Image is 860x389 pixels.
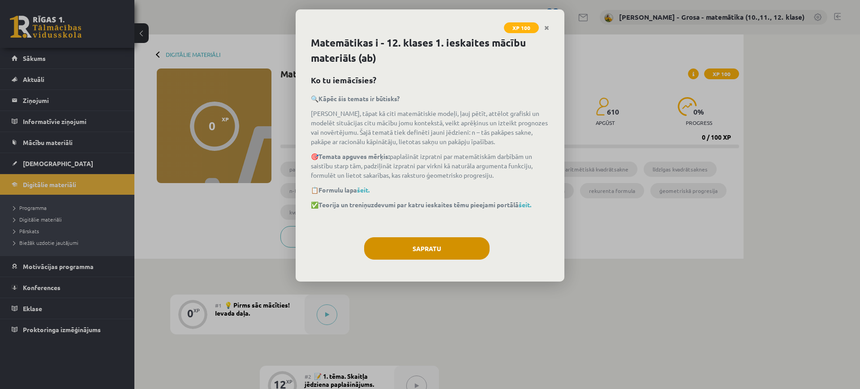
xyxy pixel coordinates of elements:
[318,201,531,209] strong: Teorija un treniņuzdevumi par katru ieskaites tēmu pieejami portālā
[504,22,539,33] span: XP 100
[539,19,555,37] a: Close
[311,109,549,146] p: [PERSON_NAME], tāpat kā citi matemātiskie modeļi, ļauj pētīt, attēlot grafiski un modelēt situāci...
[311,74,549,86] h2: Ko tu iemācīsies?
[519,201,531,209] a: šeit.
[311,185,549,195] p: 📋
[318,152,390,160] b: Temata apguves mērķis:
[357,186,370,194] a: šeit.
[318,186,370,194] strong: Formulu lapa
[311,200,549,209] p: ✅
[311,94,549,103] p: 🔍
[311,35,549,66] h1: Matemātikas i - 12. klases 1. ieskaites mācību materiāls (ab)
[311,152,549,180] p: 🎯 paplašināt izpratni par matemātiskām darbībām un saistību starp tām, padziļināt izpratni par vi...
[364,237,490,260] button: Sapratu
[318,94,400,103] b: Kāpēc šis temats ir būtisks?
